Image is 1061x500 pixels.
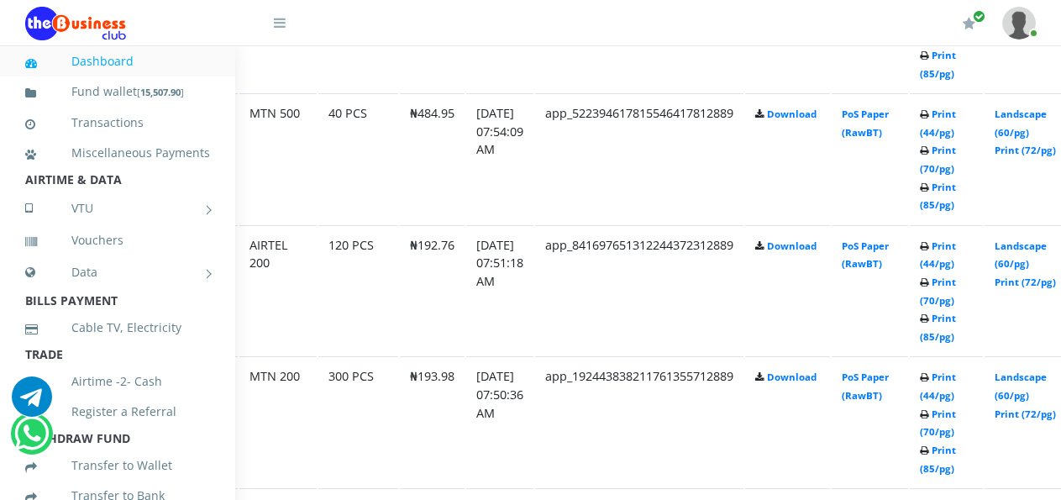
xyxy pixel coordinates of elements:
a: Landscape (60/pg) [995,108,1047,139]
a: PoS Paper (RawBT) [842,108,889,139]
a: Print (85/pg) [920,49,956,80]
a: Register a Referral [25,392,210,431]
a: Fund wallet[15,507.90] [25,72,210,112]
td: [DATE] 07:54:09 AM [466,93,533,224]
a: Download [767,239,817,252]
a: Print (44/pg) [920,239,956,271]
td: MTN 500 [239,93,317,224]
td: ₦192.76 [400,225,465,355]
a: Print (70/pg) [920,144,956,175]
img: User [1002,7,1036,39]
a: Print (44/pg) [920,108,956,139]
td: MTN 200 [239,356,317,487]
td: 40 PCS [318,93,398,224]
a: Download [767,371,817,383]
a: Data [25,251,210,293]
td: 300 PCS [318,356,398,487]
td: AIRTEL 200 [239,225,317,355]
td: 120 PCS [318,225,398,355]
a: Chat for support [14,426,49,454]
a: PoS Paper (RawBT) [842,371,889,402]
a: Vouchers [25,221,210,260]
a: Print (70/pg) [920,408,956,439]
small: [ ] [137,86,184,98]
a: Download [767,108,817,120]
td: ₦484.95 [400,93,465,224]
a: VTU [25,187,210,229]
a: Print (70/pg) [920,276,956,307]
img: Logo [25,7,126,40]
a: Miscellaneous Payments [25,134,210,172]
a: Transfer to Wallet [25,446,210,485]
a: Print (85/pg) [920,181,956,212]
a: Cable TV, Electricity [25,308,210,347]
i: Renew/Upgrade Subscription [963,17,975,30]
td: app_841697651312244372312889 [535,225,743,355]
td: app_192443838211761355712889 [535,356,743,487]
a: Print (72/pg) [995,408,1056,420]
a: Print (72/pg) [995,144,1056,156]
a: Print (72/pg) [995,276,1056,288]
a: PoS Paper (RawBT) [842,239,889,271]
b: 15,507.90 [140,86,181,98]
a: Landscape (60/pg) [995,239,1047,271]
td: [DATE] 07:51:18 AM [466,225,533,355]
span: Renew/Upgrade Subscription [973,10,985,23]
td: ₦193.98 [400,356,465,487]
a: Print (85/pg) [920,312,956,343]
a: Chat for support [12,389,52,417]
td: app_522394617815546417812889 [535,93,743,224]
a: Transactions [25,103,210,142]
a: Airtime -2- Cash [25,362,210,401]
td: [DATE] 07:50:36 AM [466,356,533,487]
a: Landscape (60/pg) [995,371,1047,402]
a: Dashboard [25,42,210,81]
a: Print (44/pg) [920,371,956,402]
a: Print (85/pg) [920,444,956,475]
